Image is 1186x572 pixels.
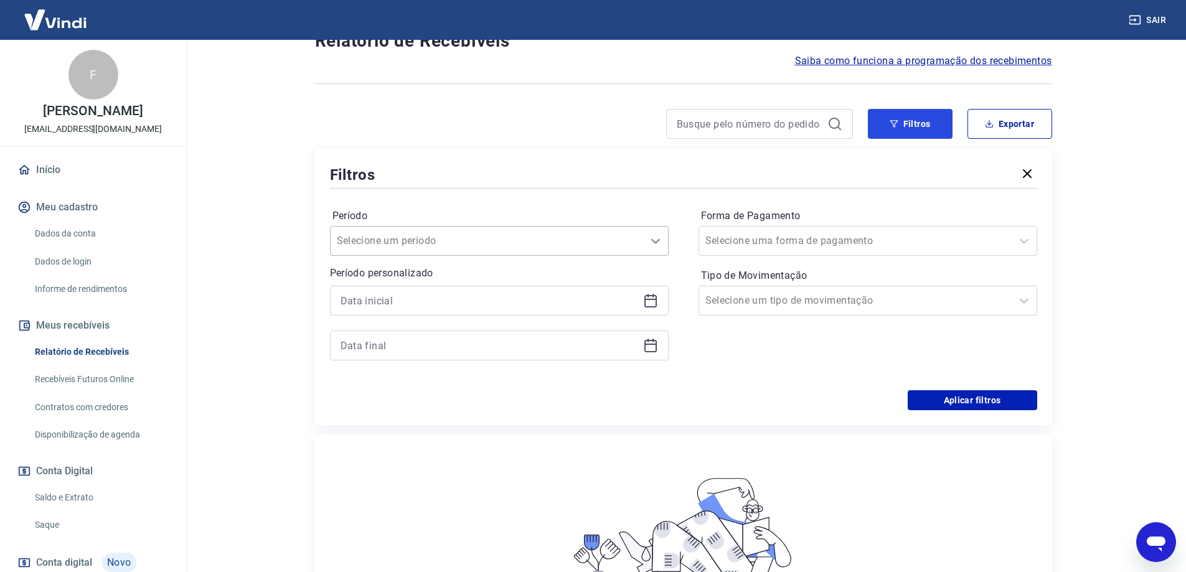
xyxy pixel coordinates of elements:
input: Busque pelo número do pedido [677,115,822,133]
button: Exportar [967,109,1052,139]
a: Recebíveis Futuros Online [30,367,171,392]
button: Meu cadastro [15,194,171,221]
button: Meus recebíveis [15,312,171,339]
p: Período personalizado [330,266,669,281]
a: Dados de login [30,249,171,274]
img: Vindi [15,1,96,39]
a: Informe de rendimentos [30,276,171,302]
p: [PERSON_NAME] [43,105,143,118]
a: Dados da conta [30,221,171,246]
a: Contratos com credores [30,395,171,420]
p: [EMAIL_ADDRESS][DOMAIN_NAME] [24,123,162,136]
button: Sair [1126,9,1171,32]
a: Disponibilização de agenda [30,422,171,448]
a: Relatório de Recebíveis [30,339,171,365]
input: Data final [341,336,638,355]
button: Filtros [868,109,953,139]
a: Início [15,156,171,184]
label: Forma de Pagamento [701,209,1035,223]
input: Data inicial [341,291,638,310]
div: F [68,50,118,100]
label: Tipo de Movimentação [701,268,1035,283]
h4: Relatório de Recebíveis [315,29,1052,54]
button: Aplicar filtros [908,390,1037,410]
button: Conta Digital [15,457,171,485]
a: Saldo e Extrato [30,485,171,510]
span: Conta digital [36,554,92,571]
a: Saiba como funciona a programação dos recebimentos [795,54,1052,68]
label: Período [332,209,666,223]
a: Saque [30,512,171,538]
iframe: Botão para abrir a janela de mensagens [1136,522,1176,562]
h5: Filtros [330,165,376,185]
